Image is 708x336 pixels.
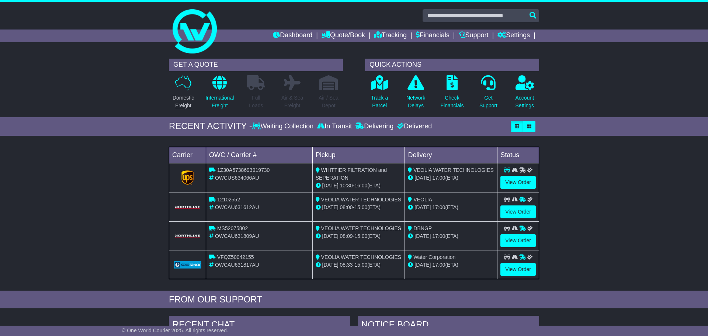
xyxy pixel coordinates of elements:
a: NetworkDelays [406,75,426,114]
img: GetCarrierServiceLogo [174,261,201,269]
a: Dashboard [273,30,312,42]
div: Delivered [395,122,432,131]
a: InternationalFreight [205,75,234,114]
span: DBNGP [413,225,432,231]
span: [DATE] [322,233,339,239]
span: [DATE] [414,175,431,181]
div: Delivering [354,122,395,131]
span: VEOLIA WATER TECHNOLOGIES [321,197,402,202]
p: Track a Parcel [371,94,388,110]
span: 17:00 [432,262,445,268]
div: In Transit [315,122,354,131]
span: OWCAU631817AU [215,262,259,268]
td: Delivery [405,147,497,163]
div: - (ETA) [316,261,402,269]
td: OWC / Carrier # [206,147,313,163]
a: Track aParcel [371,75,388,114]
div: (ETA) [408,174,494,182]
p: Air & Sea Freight [281,94,303,110]
span: 15:00 [354,262,367,268]
div: (ETA) [408,232,494,240]
p: Air / Sea Depot [319,94,339,110]
span: 17:00 [432,175,445,181]
span: [DATE] [322,183,339,188]
span: MS52075802 [217,225,248,231]
a: Settings [497,30,530,42]
span: 15:00 [354,204,367,210]
img: GetCarrierServiceLogo [174,205,201,209]
span: 10:30 [340,183,353,188]
span: [DATE] [322,204,339,210]
a: Quote/Book [322,30,365,42]
a: View Order [500,176,536,189]
span: 17:00 [432,233,445,239]
a: DomesticFreight [172,75,194,114]
div: - (ETA) [316,232,402,240]
p: Full Loads [247,94,265,110]
div: - (ETA) [316,182,402,190]
span: 12102552 [217,197,240,202]
span: OWCUS634066AU [215,175,259,181]
div: RECENT ACTIVITY - [169,121,252,132]
td: Pickup [312,147,405,163]
span: VEOLIA [413,197,432,202]
div: GET A QUOTE [169,59,343,71]
span: © One World Courier 2025. All rights reserved. [122,328,228,333]
span: 08:09 [340,233,353,239]
a: Financials [416,30,450,42]
p: Domestic Freight [173,94,194,110]
a: Tracking [374,30,407,42]
p: Check Financials [441,94,464,110]
span: [DATE] [322,262,339,268]
a: Support [459,30,489,42]
img: GetCarrierServiceLogo [181,170,194,185]
div: RECENT CHAT [169,316,350,336]
p: Get Support [479,94,497,110]
span: OWCAU631809AU [215,233,259,239]
div: FROM OUR SUPPORT [169,294,539,305]
span: 1Z30A5738693919730 [217,167,270,173]
span: [DATE] [414,233,431,239]
img: GetCarrierServiceLogo [174,234,201,238]
span: Water Corporation [413,254,455,260]
span: [DATE] [414,262,431,268]
p: Network Delays [406,94,425,110]
a: GetSupport [479,75,498,114]
span: 08:33 [340,262,353,268]
td: Carrier [169,147,206,163]
span: 17:00 [432,204,445,210]
span: 08:00 [340,204,353,210]
span: VEOLIA WATER TECHNOLOGIES [413,167,494,173]
span: VFQZ50042155 [217,254,254,260]
span: 16:00 [354,183,367,188]
div: (ETA) [408,204,494,211]
a: View Order [500,234,536,247]
p: International Freight [205,94,234,110]
p: Account Settings [516,94,534,110]
span: [DATE] [414,204,431,210]
a: AccountSettings [515,75,535,114]
div: (ETA) [408,261,494,269]
a: View Order [500,263,536,276]
span: WHITTIER FILTRATION and SEPERATION [316,167,387,181]
span: 15:00 [354,233,367,239]
div: QUICK ACTIONS [365,59,539,71]
div: Waiting Collection [252,122,315,131]
span: VEOLIA WATER TECHNOLOGIES [321,225,402,231]
div: NOTICE BOARD [358,316,539,336]
a: CheckFinancials [440,75,464,114]
span: VEOLIA WATER TECHNOLOGIES [321,254,402,260]
span: OWCAU631612AU [215,204,259,210]
a: View Order [500,205,536,218]
td: Status [497,147,539,163]
div: - (ETA) [316,204,402,211]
